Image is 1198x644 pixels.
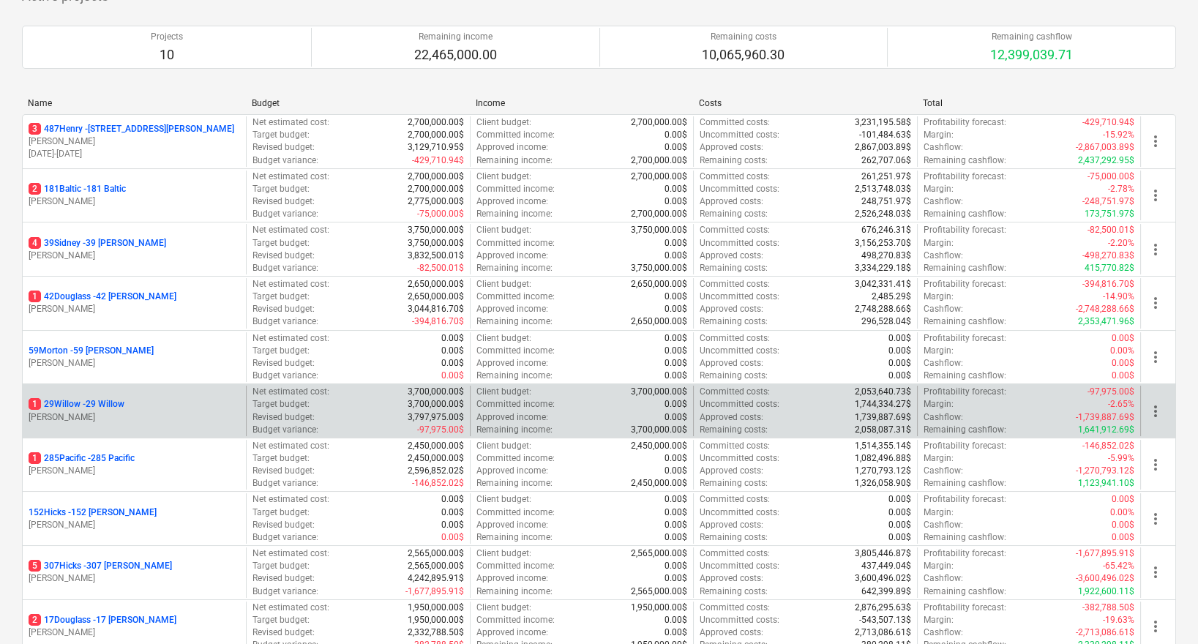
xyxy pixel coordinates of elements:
[664,506,687,519] p: 0.00$
[924,171,1006,183] p: Profitability forecast :
[476,424,553,436] p: Remaining income :
[412,315,464,328] p: -394,816.70$
[664,250,687,262] p: 0.00$
[924,278,1006,291] p: Profitability forecast :
[476,171,531,183] p: Client budget :
[252,370,318,382] p: Budget variance :
[408,171,464,183] p: 2,700,000.00$
[924,141,963,154] p: Cashflow :
[29,572,240,585] p: [PERSON_NAME]
[29,452,41,464] span: 1
[476,195,548,208] p: Approved income :
[664,303,687,315] p: 0.00$
[700,345,779,357] p: Uncommitted costs :
[855,262,911,274] p: 3,334,229.18$
[412,154,464,167] p: -429,710.94$
[252,386,329,398] p: Net estimated cost :
[855,116,911,129] p: 3,231,195.58$
[631,278,687,291] p: 2,650,000.00$
[1082,440,1134,452] p: -146,852.02$
[700,411,763,424] p: Approved costs :
[252,129,310,141] p: Target budget :
[700,493,770,506] p: Committed costs :
[476,370,553,382] p: Remaining income :
[408,411,464,424] p: 3,797,975.00$
[924,465,963,477] p: Cashflow :
[861,195,911,208] p: 248,751.97$
[700,208,768,220] p: Remaining costs :
[408,278,464,291] p: 2,650,000.00$
[924,154,1006,167] p: Remaining cashflow :
[29,250,240,262] p: [PERSON_NAME]
[476,332,531,345] p: Client budget :
[700,370,768,382] p: Remaining costs :
[924,208,1006,220] p: Remaining cashflow :
[888,345,911,357] p: 0.00$
[1078,477,1134,490] p: 1,123,941.10$
[414,46,497,64] p: 22,465,000.00
[924,398,954,411] p: Margin :
[1108,398,1134,411] p: -2.65%
[476,411,548,424] p: Approved income :
[29,123,41,135] span: 3
[252,171,329,183] p: Net estimated cost :
[252,411,315,424] p: Revised budget :
[29,614,240,639] div: 217Douglass -17 [PERSON_NAME][PERSON_NAME]
[664,332,687,345] p: 0.00$
[29,626,240,639] p: [PERSON_NAME]
[29,135,240,148] p: [PERSON_NAME]
[700,237,779,250] p: Uncommitted costs :
[700,262,768,274] p: Remaining costs :
[408,250,464,262] p: 3,832,500.01$
[855,477,911,490] p: 1,326,058.90$
[1147,402,1164,420] span: more_vert
[924,493,1006,506] p: Profitability forecast :
[700,129,779,141] p: Uncommitted costs :
[476,154,553,167] p: Remaining income :
[252,440,329,452] p: Net estimated cost :
[924,440,1006,452] p: Profitability forecast :
[700,116,770,129] p: Committed costs :
[29,506,240,531] div: 152Hicks -152 [PERSON_NAME][PERSON_NAME]
[664,465,687,477] p: 0.00$
[702,46,785,64] p: 10,065,960.30
[859,129,911,141] p: -101,484.63$
[476,98,688,108] div: Income
[700,357,763,370] p: Approved costs :
[702,31,785,43] p: Remaining costs
[252,452,310,465] p: Target budget :
[252,183,310,195] p: Target budget :
[664,291,687,303] p: 0.00$
[412,477,464,490] p: -146,852.02$
[29,183,41,195] span: 2
[855,386,911,398] p: 2,053,640.73$
[924,452,954,465] p: Margin :
[29,291,176,303] p: 42Douglass - 42 [PERSON_NAME]
[700,303,763,315] p: Approved costs :
[631,424,687,436] p: 3,700,000.00$
[990,46,1073,64] p: 12,399,039.71
[408,224,464,236] p: 3,750,000.00$
[1112,493,1134,506] p: 0.00$
[923,98,1135,108] div: Total
[1147,563,1164,581] span: more_vert
[700,332,770,345] p: Committed costs :
[924,237,954,250] p: Margin :
[441,357,464,370] p: 0.00$
[476,506,555,519] p: Committed income :
[417,424,464,436] p: -97,975.00$
[476,262,553,274] p: Remaining income :
[252,424,318,436] p: Budget variance :
[631,440,687,452] p: 2,450,000.00$
[1125,574,1198,644] iframe: Chat Widget
[417,262,464,274] p: -82,500.01$
[28,98,240,108] div: Name
[252,141,315,154] p: Revised budget :
[252,154,318,167] p: Budget variance :
[441,345,464,357] p: 0.00$
[924,357,963,370] p: Cashflow :
[417,208,464,220] p: -75,000.00$
[408,303,464,315] p: 3,044,816.70$
[476,224,531,236] p: Client budget :
[476,465,548,477] p: Approved income :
